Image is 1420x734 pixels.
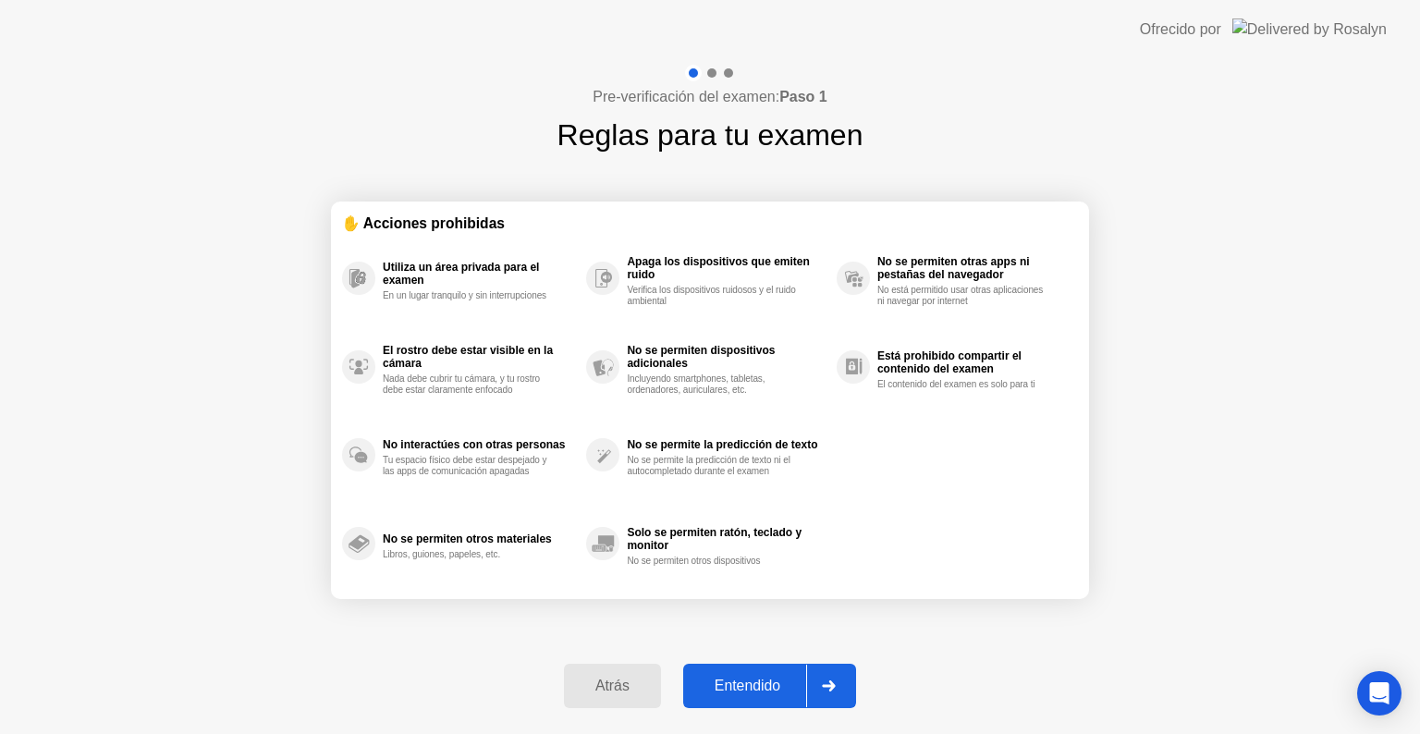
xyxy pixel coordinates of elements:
[564,664,661,708] button: Atrás
[383,373,557,396] div: Nada debe cubrir tu cámara, y tu rostro debe estar claramente enfocado
[683,664,856,708] button: Entendido
[877,349,1069,375] div: Está prohibido compartir el contenido del examen
[627,438,826,451] div: No se permite la predicción de texto
[383,532,577,545] div: No se permiten otros materiales
[383,290,557,301] div: En un lugar tranquilo y sin interrupciones
[383,455,557,477] div: Tu espacio físico debe estar despejado y las apps de comunicación apagadas
[627,526,826,552] div: Solo se permiten ratón, teclado y monitor
[877,255,1069,281] div: No se permiten otras apps ni pestañas del navegador
[877,379,1052,390] div: El contenido del examen es solo para ti
[1357,671,1402,716] div: Open Intercom Messenger
[383,344,577,370] div: El rostro debe estar visible en la cámara
[593,86,826,108] h4: Pre-verificación del examen:
[877,285,1052,307] div: No está permitido usar otras aplicaciones ni navegar por internet
[557,113,863,157] h1: Reglas para tu examen
[627,344,826,370] div: No se permiten dispositivos adicionales
[627,455,802,477] div: No se permite la predicción de texto ni el autocompletado durante el examen
[627,285,802,307] div: Verifica los dispositivos ruidosos y el ruido ambiental
[383,261,577,287] div: Utiliza un área privada para el examen
[1140,18,1221,41] div: Ofrecido por
[627,373,802,396] div: Incluyendo smartphones, tabletas, ordenadores, auriculares, etc.
[779,89,827,104] b: Paso 1
[342,213,1078,234] div: ✋ Acciones prohibidas
[569,678,655,694] div: Atrás
[383,549,557,560] div: Libros, guiones, papeles, etc.
[383,438,577,451] div: No interactúes con otras personas
[1232,18,1387,40] img: Delivered by Rosalyn
[627,255,826,281] div: Apaga los dispositivos que emiten ruido
[689,678,806,694] div: Entendido
[627,556,802,567] div: No se permiten otros dispositivos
